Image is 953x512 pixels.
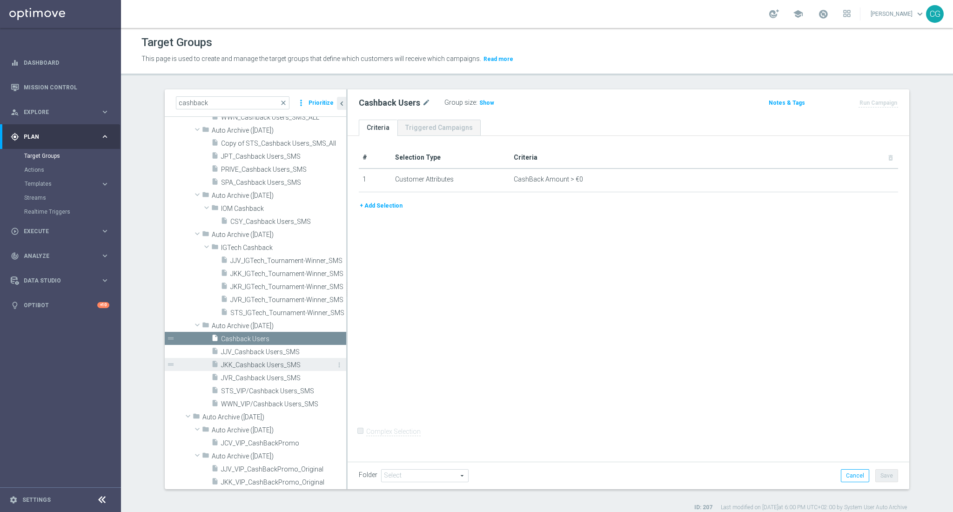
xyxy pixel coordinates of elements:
span: SPA_Cashback Users_SMS [221,179,346,187]
i: insert_drive_file [221,308,228,319]
a: Dashboard [24,50,109,75]
i: settings [9,496,18,504]
span: JKK_VIP_CashBackPromo_Original [221,478,346,486]
a: Settings [22,497,51,503]
button: Save [875,469,898,482]
h1: Target Groups [141,36,212,49]
span: WWN_VIP/Cashback Users_SMS [221,400,346,408]
span: JJV_Cashback Users_SMS [221,348,346,356]
h2: Cashback Users [359,97,420,108]
span: JKK_Cashback Users_SMS [221,361,325,369]
button: Cancel [841,469,869,482]
i: gps_fixed [11,133,19,141]
i: insert_drive_file [221,295,228,306]
a: Realtime Triggers [24,208,97,216]
i: folder [202,126,209,136]
i: chevron_left [337,99,346,108]
a: Actions [24,166,97,174]
th: Selection Type [391,147,510,168]
span: JKK_IGTech_Tournament-Winner_SMS [230,270,346,278]
button: chevron_left [337,97,346,110]
span: IOM Cashback [221,205,346,213]
i: insert_drive_file [211,438,219,449]
i: equalizer [11,59,19,67]
a: Target Groups [24,152,97,160]
i: insert_drive_file [211,178,219,189]
span: close [280,99,287,107]
i: more_vert [336,361,343,369]
span: Explore [24,109,101,115]
i: lightbulb [11,301,19,310]
div: Explore [11,108,101,116]
button: play_circle_outline Execute keyboard_arrow_right [10,228,110,235]
button: equalizer Dashboard [10,59,110,67]
td: Customer Attributes [391,168,510,192]
button: lightbulb Optibot +10 [10,302,110,309]
th: # [359,147,391,168]
a: Criteria [359,120,397,136]
button: person_search Explore keyboard_arrow_right [10,108,110,116]
span: Auto Archive (2025-08-12) [212,322,346,330]
div: Dashboard [11,50,109,75]
span: Auto Archive (2025-06-17) [212,231,346,239]
i: folder [202,230,209,241]
span: Auto Archive (2022-02-04) [212,426,346,434]
i: mode_edit [422,97,430,108]
i: insert_drive_file [211,334,219,345]
div: Mission Control [11,75,109,100]
span: IGTech Cashback [221,244,346,252]
i: insert_drive_file [221,256,228,267]
span: CashBack Amount > €0 [514,175,583,183]
span: Data Studio [24,278,101,283]
button: Prioritize [307,97,335,109]
button: Mission Control [10,84,110,91]
i: insert_drive_file [211,465,219,475]
div: Execute [11,227,101,236]
button: track_changes Analyze keyboard_arrow_right [10,252,110,260]
input: Quick find group or folder [176,96,289,109]
span: This page is used to create and manage the target groups that define which customers will receive... [141,55,481,62]
label: Complex Selection [366,427,421,436]
button: Templates keyboard_arrow_right [24,180,110,188]
span: STS_VIP/Cashback Users_SMS [221,387,346,395]
div: Actions [24,163,120,177]
i: person_search [11,108,19,116]
div: Data Studio keyboard_arrow_right [10,277,110,284]
i: insert_drive_file [211,113,219,123]
i: folder [202,321,209,332]
i: keyboard_arrow_right [101,132,109,141]
span: Analyze [24,253,101,259]
div: Optibot [11,293,109,317]
label: Last modified on [DATE] at 6:00 PM UTC+02:00 by System User Auto Archive [721,504,907,512]
span: Criteria [514,154,537,161]
i: insert_drive_file [221,269,228,280]
span: keyboard_arrow_down [915,9,925,19]
i: folder [202,451,209,462]
div: Templates [24,177,120,191]
i: more_vert [296,96,306,109]
i: folder [202,425,209,436]
a: Streams [24,194,97,202]
i: insert_drive_file [211,386,219,397]
span: Auto Archive (2025-06-14) [212,192,346,200]
div: Plan [11,133,101,141]
button: gps_fixed Plan keyboard_arrow_right [10,133,110,141]
i: insert_drive_file [221,282,228,293]
i: keyboard_arrow_right [101,276,109,285]
span: school [793,9,803,19]
i: insert_drive_file [211,139,219,149]
i: insert_drive_file [211,152,219,162]
span: Copy of STS_Cashback Users_SMS_All [221,140,346,148]
span: JJV_VIP_CashBackPromo_Original [221,465,346,473]
i: play_circle_outline [11,227,19,236]
div: Realtime Triggers [24,205,120,219]
i: folder [193,412,200,423]
span: Show [479,100,494,106]
div: Streams [24,191,120,205]
div: Analyze [11,252,101,260]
